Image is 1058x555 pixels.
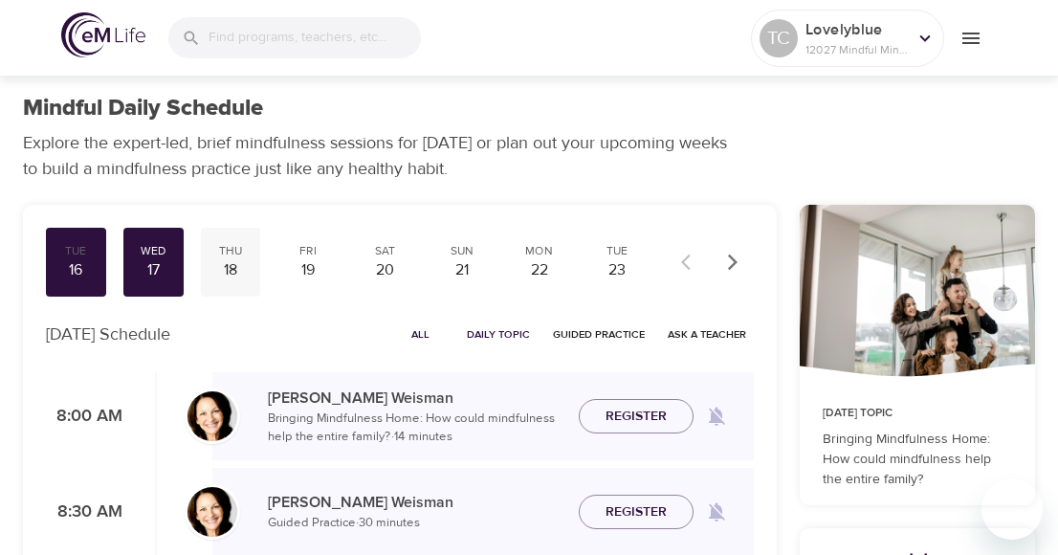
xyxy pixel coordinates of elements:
p: [DATE] Topic [823,405,1013,422]
div: Mon [518,243,562,259]
iframe: Button to launch messaging window [981,478,1043,540]
p: 8:30 AM [46,499,122,525]
span: Guided Practice [553,325,645,344]
div: Fri [285,243,330,259]
p: [DATE] Schedule [46,322,170,347]
p: Lovelyblue [805,18,907,41]
div: Sun [440,243,485,259]
span: Register [606,405,667,429]
button: All [390,320,452,349]
img: Laurie_Weisman-min.jpg [187,487,237,537]
img: Laurie_Weisman-min.jpg [187,391,237,441]
div: TC [760,19,798,57]
div: 23 [594,259,639,281]
div: 22 [518,259,562,281]
p: [PERSON_NAME] Weisman [268,387,563,410]
div: Tue [54,243,99,259]
p: Bringing Mindfulness Home: How could mindfulness help the entire family? [823,430,1013,490]
input: Find programs, teachers, etc... [209,17,421,58]
button: Register [579,495,694,530]
img: logo [61,12,145,57]
span: Remind me when a class goes live every Wednesday at 8:00 AM [694,393,739,439]
span: Ask a Teacher [668,325,746,344]
div: Sat [363,243,408,259]
div: Tue [594,243,639,259]
div: 20 [363,259,408,281]
button: Daily Topic [459,320,538,349]
button: Guided Practice [545,320,652,349]
button: Register [579,399,694,434]
button: Ask a Teacher [660,320,754,349]
div: Wed [131,243,176,259]
p: 8:00 AM [46,404,122,430]
span: Daily Topic [467,325,530,344]
span: Remind me when a class goes live every Wednesday at 8:30 AM [694,489,739,535]
p: 12027 Mindful Minutes [805,41,907,58]
p: Guided Practice · 30 minutes [268,514,563,533]
div: 18 [209,259,253,281]
div: 21 [440,259,485,281]
h1: Mindful Daily Schedule [23,95,263,122]
span: Register [606,500,667,524]
p: [PERSON_NAME] Weisman [268,491,563,514]
span: All [398,325,444,344]
div: 19 [285,259,330,281]
div: Thu [209,243,253,259]
p: Explore the expert-led, brief mindfulness sessions for [DATE] or plan out your upcoming weeks to ... [23,130,740,182]
button: menu [944,11,997,64]
div: 17 [131,259,176,281]
div: 16 [54,259,99,281]
p: Bringing Mindfulness Home: How could mindfulness help the entire family? · 14 minutes [268,410,563,447]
